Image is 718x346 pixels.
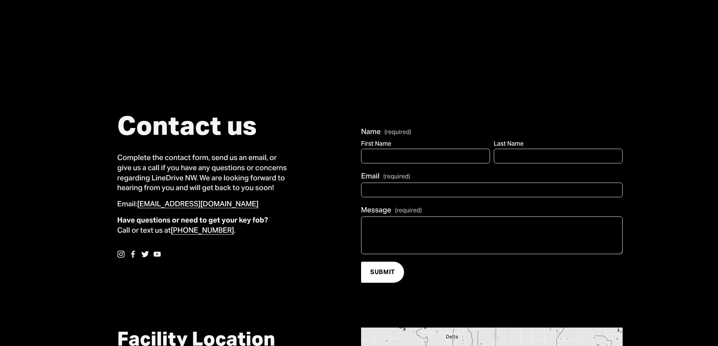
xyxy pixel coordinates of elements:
[494,140,623,149] div: Last Name
[384,129,411,135] span: (required)
[141,250,149,258] a: Twitter
[117,215,290,235] p: Call or text us at .
[117,250,125,258] a: instagram-unauth
[129,250,137,258] a: facebook-unauth
[395,206,422,215] span: (required)
[361,171,380,181] span: Email
[361,140,490,149] div: First Name
[137,199,259,208] a: [EMAIL_ADDRESS][DOMAIN_NAME]
[370,268,395,276] span: SUBMIT
[117,215,268,224] strong: Have questions or need to get your key fob?
[383,172,410,181] span: (required)
[153,250,161,258] a: YouTube
[361,262,404,283] button: SUBMITSUBMIT
[117,111,290,140] h1: Contact us
[117,152,290,193] p: Complete the contact form, send us an email, or give us a call if you have any questions or conce...
[171,226,234,235] a: [PHONE_NUMBER]
[361,127,381,137] span: Name
[361,205,391,215] span: Message
[117,199,290,209] p: Email:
